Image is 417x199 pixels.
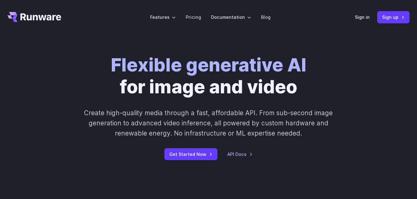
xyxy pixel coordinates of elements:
[261,14,271,21] a: Blog
[80,108,337,139] p: Create high-quality media through a fast, affordable API. From sub-second image generation to adv...
[7,12,61,22] a: Go to /
[164,148,217,160] a: Get Started Now
[377,11,410,23] a: Sign up
[111,54,306,76] strong: Flexible generative AI
[150,14,176,21] label: Features
[111,54,306,98] h1: for image and video
[227,151,253,158] a: API Docs
[211,14,251,21] label: Documentation
[186,14,201,21] a: Pricing
[355,14,370,21] a: Sign in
